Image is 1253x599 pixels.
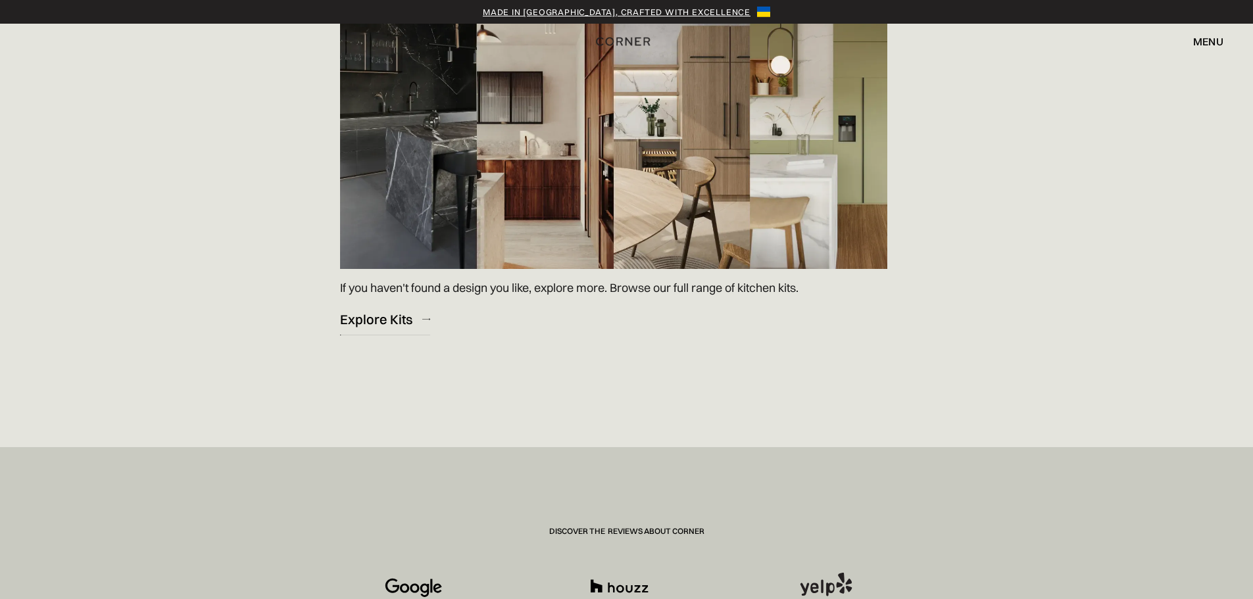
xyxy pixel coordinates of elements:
[581,33,672,50] a: home
[483,5,750,18] a: Made in [GEOGRAPHIC_DATA], crafted with excellence
[340,303,430,335] a: Explore Kits
[1193,36,1223,47] div: menu
[1180,30,1223,53] div: menu
[549,526,704,573] div: Discover the Reviews About Corner
[340,310,412,328] div: Explore Kits
[340,279,798,297] p: If you haven't found a design you like, explore more. Browse our full range of kitchen kits.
